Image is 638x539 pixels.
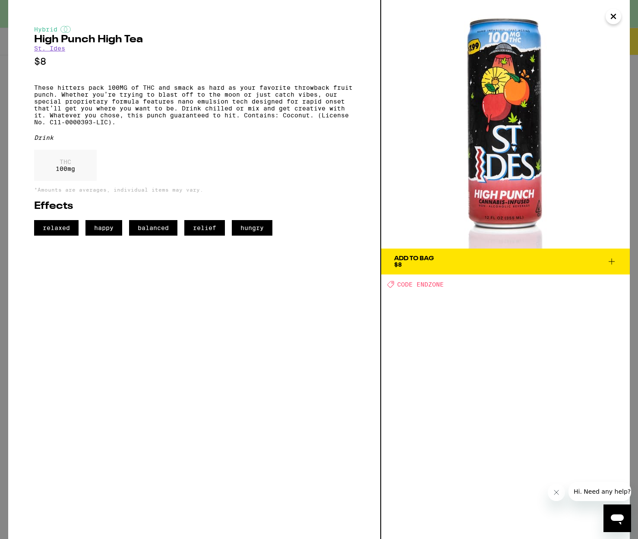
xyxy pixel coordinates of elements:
[34,187,354,192] p: *Amounts are averages, individual items may vary.
[34,45,65,52] a: St. Ides
[34,26,354,33] div: Hybrid
[34,134,354,141] div: Drink
[569,482,631,501] iframe: Message from company
[85,220,122,236] span: happy
[34,56,354,67] p: $8
[34,150,97,181] div: 100 mg
[394,261,402,268] span: $8
[397,281,444,288] span: CODE ENDZONE
[34,84,354,126] p: These hitters pack 100MG of THC and smack as hard as your favorite throwback fruit punch. Whether...
[394,255,434,262] div: Add To Bag
[60,26,71,33] img: hybridColor.svg
[34,35,354,45] h2: High Punch High Tea
[232,220,272,236] span: hungry
[34,201,354,211] h2: Effects
[381,249,630,274] button: Add To Bag$8
[56,158,75,165] p: THC
[129,220,177,236] span: balanced
[34,220,79,236] span: relaxed
[184,220,225,236] span: relief
[603,504,631,532] iframe: Button to launch messaging window
[548,484,565,501] iframe: Close message
[606,9,621,24] button: Close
